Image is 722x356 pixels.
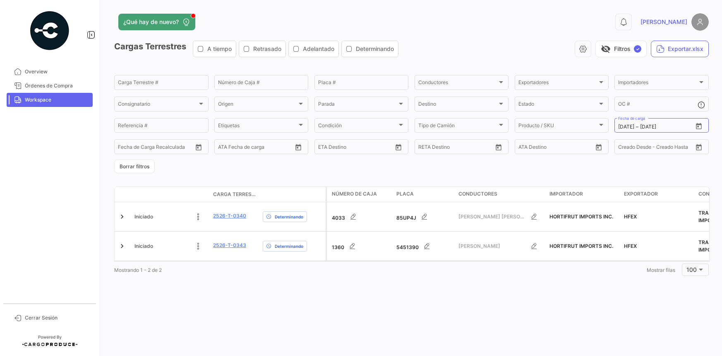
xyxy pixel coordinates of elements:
[318,145,333,151] input: Desde
[7,79,93,93] a: Órdenes de Compra
[25,96,89,104] span: Workspace
[332,190,377,198] span: Número de Caja
[339,145,374,151] input: Hasta
[636,124,638,130] span: –
[592,141,605,153] button: Open calendar
[693,141,705,153] button: Open calendar
[657,145,693,151] input: Creado Hasta
[601,44,611,54] span: visibility_off
[618,81,698,87] span: Importadores
[418,124,498,130] span: Tipo de Camión
[546,187,621,202] datatable-header-cell: Importador
[259,191,326,198] datatable-header-cell: Delay Status
[134,242,153,250] span: Iniciado
[624,243,637,249] span: HFEX
[392,141,405,153] button: Open calendar
[218,124,297,130] span: Etiquetas
[418,102,498,108] span: Destino
[518,145,544,151] input: ATA Desde
[134,213,153,220] span: Iniciado
[396,208,452,225] div: 85UP4J
[396,190,414,198] span: Placa
[25,82,89,90] span: Órdenes de Compra
[7,65,93,79] a: Overview
[640,124,676,130] input: Hasta
[114,160,155,173] button: Borrar filtros
[458,213,526,220] span: [PERSON_NAME] [PERSON_NAME]
[118,14,195,30] button: ¿Qué hay de nuevo?
[218,102,297,108] span: Origen
[118,242,126,250] a: Expand/Collapse Row
[396,238,452,254] div: 5451390
[25,314,89,322] span: Cerrar Sesión
[640,18,687,26] span: [PERSON_NAME]
[213,191,256,198] span: Carga Terrestre #
[549,243,613,249] span: HORTIFRUT IMPORTS INC.
[624,213,637,220] span: HFEX
[303,45,334,53] span: Adelantado
[275,243,303,249] span: Determinando
[289,41,338,57] button: Adelantado
[210,187,259,201] datatable-header-cell: Carga Terrestre #
[118,213,126,221] a: Expand/Collapse Row
[455,187,546,202] datatable-header-cell: Conductores
[275,213,303,220] span: Determinando
[332,238,390,254] div: 1360
[118,102,197,108] span: Consignatario
[131,191,210,198] datatable-header-cell: Estado
[694,328,714,348] iframe: Intercom live chat
[25,68,89,75] span: Overview
[192,141,205,153] button: Open calendar
[549,213,613,220] span: HORTIFRUT IMPORTS INC.
[318,124,398,130] span: Condición
[114,267,162,273] span: Mostrando 1 - 2 de 2
[691,13,709,31] img: placeholder-user.png
[118,145,133,151] input: Desde
[139,145,174,151] input: Hasta
[327,187,393,202] datatable-header-cell: Número de Caja
[651,41,709,57] button: Exportar.xlsx
[218,145,243,151] input: ATA Desde
[647,267,675,273] span: Mostrar filas
[686,266,697,273] span: 100
[213,242,246,249] a: 2526-T-0343
[624,190,658,198] span: Exportador
[114,41,401,57] h3: Cargas Terrestres
[458,242,526,250] span: [PERSON_NAME]
[356,45,394,53] span: Determinando
[239,41,285,57] button: Retrasado
[393,187,455,202] datatable-header-cell: Placa
[418,145,433,151] input: Desde
[439,145,475,151] input: Hasta
[207,45,232,53] span: A tiempo
[492,141,505,153] button: Open calendar
[7,93,93,107] a: Workspace
[621,187,695,202] datatable-header-cell: Exportador
[213,212,246,220] a: 2526-T-0340
[342,41,398,57] button: Determinando
[193,41,236,57] button: A tiempo
[693,120,705,132] button: Open calendar
[318,102,398,108] span: Parada
[618,145,651,151] input: Creado Desde
[595,41,647,57] button: visibility_offFiltros✓
[634,45,641,53] span: ✓
[253,45,281,53] span: Retrasado
[292,141,305,153] button: Open calendar
[518,81,598,87] span: Exportadores
[618,124,634,130] input: Desde
[418,81,498,87] span: Conductores
[332,208,390,225] div: 4033
[249,145,285,151] input: ATA Hasta
[458,190,497,198] span: Conductores
[123,18,179,26] span: ¿Qué hay de nuevo?
[518,124,598,130] span: Producto / SKU
[549,190,583,198] span: Importador
[29,10,70,51] img: powered-by.png
[518,102,598,108] span: Estado
[549,145,585,151] input: ATA Hasta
